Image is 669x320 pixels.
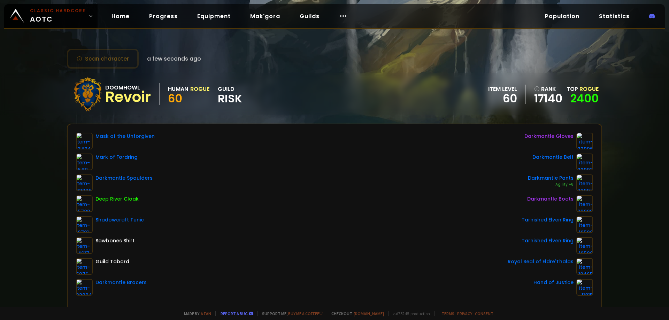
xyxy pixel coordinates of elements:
img: item-22003 [576,195,593,212]
a: Statistics [593,9,635,23]
a: Report a bug [221,311,248,316]
a: Classic HardcoreAOTC [4,4,98,28]
div: Darkmantle Bracers [95,279,147,286]
a: Mak'gora [245,9,286,23]
div: Human [168,85,188,93]
div: Top [567,85,599,93]
button: Scan character [67,49,139,69]
div: Royal Seal of Eldre'Thalas [508,258,574,265]
div: Tarnished Elven Ring [522,216,574,224]
div: Agility +8 [528,182,574,187]
span: v. d752d5 - production [388,311,430,316]
img: item-18465 [576,258,593,275]
div: Deep River Cloak [95,195,139,203]
div: Shadowcraft Tunic [95,216,144,224]
div: Doomhowl [105,83,151,92]
img: item-16721 [76,216,93,233]
a: Consent [475,311,493,316]
a: Progress [144,9,183,23]
div: Darkmantle Boots [527,195,574,203]
a: Equipment [192,9,236,23]
img: item-15789 [76,195,93,212]
div: Tarnished Elven Ring [522,237,574,244]
span: a few seconds ago [147,54,201,63]
div: Darkmantle Gloves [524,133,574,140]
div: 60 [488,93,517,104]
span: Checkout [327,311,384,316]
div: Darkmantle Belt [532,154,574,161]
img: item-11815 [576,279,593,296]
div: guild [218,85,242,104]
div: Guild Tabard [95,258,129,265]
img: item-5976 [76,258,93,275]
div: Sawbones Shirt [95,237,134,244]
div: Mark of Fordring [95,154,138,161]
img: item-18500 [576,216,593,233]
span: Support me, [257,311,323,316]
img: item-22004 [76,279,93,296]
a: Terms [441,311,454,316]
small: Classic Hardcore [30,8,86,14]
img: item-13404 [76,133,93,149]
div: item level [488,85,517,93]
span: Risk [218,93,242,104]
div: Hand of Justice [533,279,574,286]
img: item-15411 [76,154,93,170]
span: Rogue [579,85,599,93]
img: item-18500 [576,237,593,254]
span: 60 [168,91,182,106]
a: 17140 [534,93,562,104]
a: a fan [201,311,211,316]
div: Mask of the Unforgiven [95,133,155,140]
img: item-22002 [576,154,593,170]
a: Privacy [457,311,472,316]
img: item-14617 [76,237,93,254]
a: Population [539,9,585,23]
div: Darkmantle Pants [528,174,574,182]
a: 2400 [570,91,599,106]
a: Home [106,9,135,23]
span: AOTC [30,8,86,24]
a: Buy me a coffee [288,311,323,316]
div: Rogue [190,85,209,93]
div: rank [534,85,562,93]
img: item-22006 [576,133,593,149]
img: item-22008 [76,174,93,191]
a: [DOMAIN_NAME] [354,311,384,316]
a: Guilds [294,9,325,23]
span: Made by [180,311,211,316]
div: Darkmantle Spaulders [95,174,153,182]
img: item-22007 [576,174,593,191]
div: Revoir [105,92,151,102]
